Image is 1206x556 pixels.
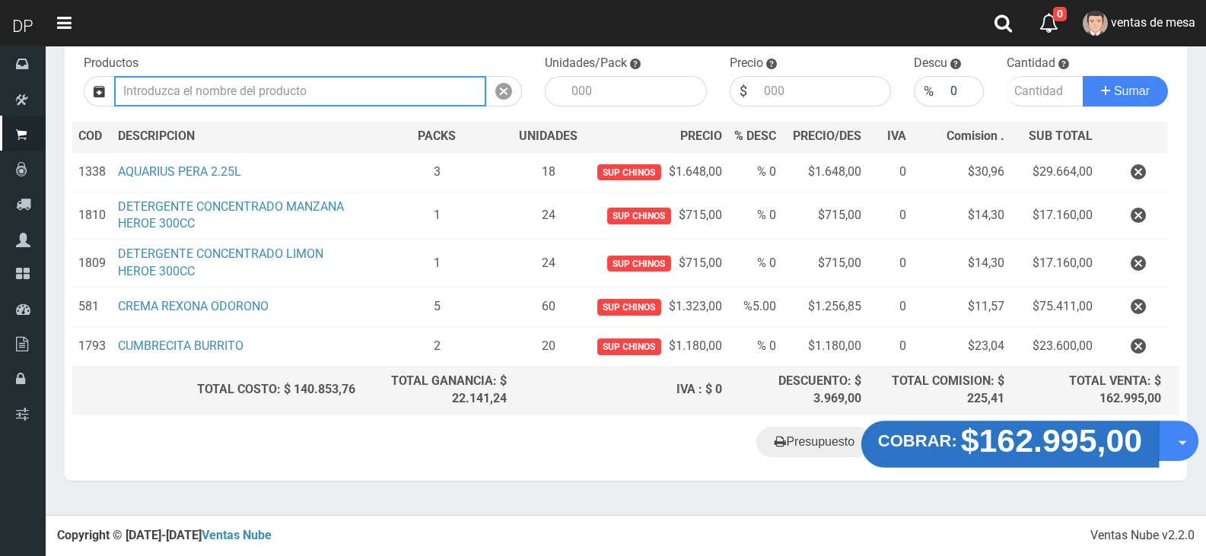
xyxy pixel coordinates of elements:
td: $14,30 [912,240,1010,288]
strong: COBRAR: [878,431,957,450]
span: PRECIO [680,128,722,145]
td: $17.160,00 [1010,240,1099,288]
td: $23,04 [912,326,1010,366]
td: 24 [513,192,584,240]
td: 1809 [72,240,112,288]
td: $30,96 [912,152,1010,192]
th: UNIDADES [513,122,584,152]
span: PRECIO/DES [793,129,861,143]
td: 20 [513,326,584,366]
div: TOTAL GANANCIA: $ 22.141,24 [368,373,507,408]
td: 1810 [72,192,112,240]
td: 5 [361,287,513,326]
td: % 0 [728,240,782,288]
td: $75.411,00 [1010,287,1099,326]
td: $17.160,00 [1010,192,1099,240]
td: 2 [361,326,513,366]
a: CUMBRECITA BURRITO [118,338,243,353]
div: % [914,76,943,106]
div: TOTAL VENTA: $ 162.995,00 [1017,373,1161,408]
span: Sup chinos [597,299,660,315]
td: 24 [513,240,584,288]
span: Sup chinos [607,256,670,272]
div: $ [730,76,756,106]
td: $715,00 [584,192,727,240]
div: IVA : $ 0 [519,381,721,399]
td: %5.00 [728,287,782,326]
div: Ventas Nube v2.2.0 [1090,527,1195,545]
td: 1 [361,192,513,240]
strong: Copyright © [DATE]-[DATE] [57,528,272,542]
input: 000 [564,76,707,106]
span: Sup chinos [597,338,660,354]
div: TOTAL COSTO: $ 140.853,76 [78,381,355,399]
td: 0 [867,192,912,240]
td: $11,57 [912,287,1010,326]
span: IVA [887,129,906,143]
td: 0 [867,240,912,288]
button: COBRAR: $162.995,00 [861,421,1159,468]
span: Sup chinos [607,208,670,224]
a: CREMA REXONA ODORONO [118,299,269,313]
td: % 0 [728,326,782,366]
td: $715,00 [782,192,867,240]
td: 1 [361,240,513,288]
th: PACKS [361,122,513,152]
a: DETERGENTE CONCENTRADO MANZANA HEROE 300CC [118,199,344,231]
td: 60 [513,287,584,326]
input: 000 [943,76,983,106]
input: Cantidad [1007,76,1084,106]
label: Productos [84,55,138,72]
td: 0 [867,326,912,366]
td: $1.648,00 [584,152,727,192]
td: $715,00 [584,240,727,288]
td: $1.180,00 [782,326,867,366]
td: 1338 [72,152,112,192]
span: CRIPCION [140,129,195,143]
a: Ventas Nube [202,528,272,542]
label: Unidades/Pack [545,55,627,72]
td: $1.323,00 [584,287,727,326]
a: AQUARIUS PERA 2.25L [118,164,241,179]
span: Sup chinos [597,164,660,180]
div: DESCUENTO: $ 3.969,00 [734,373,862,408]
th: DES [112,122,361,152]
input: Introduzca el nombre del producto [114,76,486,106]
label: Cantidad [1007,55,1055,72]
img: User Image [1083,11,1108,36]
span: SUB TOTAL [1029,128,1093,145]
button: Sumar [1083,76,1168,106]
td: 0 [867,152,912,192]
input: 000 [756,76,892,106]
td: % 0 [728,152,782,192]
label: Descu [914,55,947,72]
td: $23.600,00 [1010,326,1099,366]
td: $1.648,00 [782,152,867,192]
span: ventas de mesa [1111,15,1195,30]
td: $715,00 [782,240,867,288]
span: Sumar [1114,84,1150,97]
span: Comision . [947,129,1004,143]
div: TOTAL COMISION: $ 225,41 [873,373,1004,408]
a: Presupuesto [756,427,873,457]
td: $14,30 [912,192,1010,240]
label: Precio [730,55,763,72]
strong: $162.995,00 [961,422,1143,458]
td: 0 [867,287,912,326]
td: 3 [361,152,513,192]
td: 1793 [72,326,112,366]
th: COD [72,122,112,152]
td: $29.664,00 [1010,152,1099,192]
td: $1.256,85 [782,287,867,326]
td: 581 [72,287,112,326]
a: DETERGENTE CONCENTRADO LIMON HEROE 300CC [118,246,323,278]
span: % DESC [734,129,776,143]
td: % 0 [728,192,782,240]
td: $1.180,00 [584,326,727,366]
td: 18 [513,152,584,192]
span: 0 [1053,7,1067,21]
